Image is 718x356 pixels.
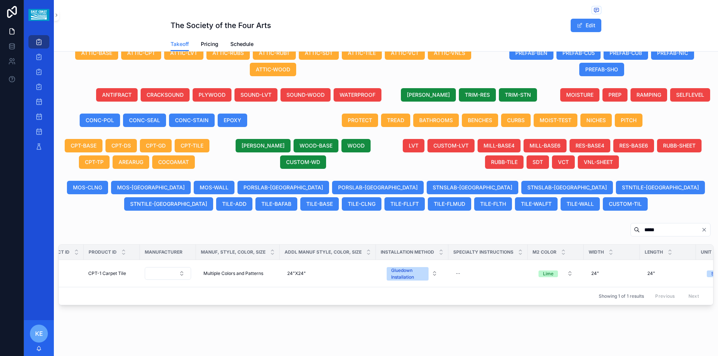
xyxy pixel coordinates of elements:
button: ANTIFRACT [96,88,138,102]
span: PLYWOOD [199,91,225,99]
button: Clear [701,227,710,233]
button: ATTIC-TILE [342,46,382,60]
span: PREP [608,91,622,99]
img: App logo [28,9,49,21]
button: TILE-BAFAB [255,197,297,211]
button: RES-BASE4 [570,139,610,152]
button: STNTILE-[GEOGRAPHIC_DATA] [124,197,213,211]
a: Pricing [201,37,218,52]
span: TILE-FLTH [480,200,506,208]
button: TILE-ADD [216,197,252,211]
span: Manufacturer [145,249,182,255]
span: ATTIC-WOOD [256,66,290,73]
span: BATHROOMS [419,117,453,124]
div: -- [456,270,460,276]
a: 24"X24" [284,267,371,279]
span: WATERPROOF [340,91,375,99]
span: MOS-WALL [200,184,228,191]
span: MILL-BASE6 [530,142,561,149]
button: STNSLAB-[GEOGRAPHIC_DATA] [427,181,518,194]
span: TILE-FLMUD [434,200,465,208]
button: CONC-SEAL [123,114,166,127]
button: AREARUG [113,155,149,169]
button: VCT [552,155,575,169]
button: MILL-BASE6 [524,139,567,152]
span: Installation Method [381,249,434,255]
span: RES-BASE4 [576,142,604,149]
button: PREFAB-SHO [579,63,624,76]
button: MOS-WALL [194,181,234,194]
button: MOISTURE [560,88,599,102]
span: WOOD [347,142,365,149]
button: MILL-BASE4 [478,139,521,152]
div: Lime [543,270,553,277]
span: CPT-DS [111,142,131,149]
button: CUSTOM-WD [280,155,326,169]
button: RUBB-SHEET [657,139,702,152]
span: TILE-ADD [222,200,246,208]
button: RAMPING [630,88,667,102]
button: Edit [571,19,601,32]
span: AREARUG [119,158,143,166]
span: MOISTURE [566,91,593,99]
span: TRIM-RES [465,91,490,99]
button: PREP [602,88,628,102]
span: Unit [701,249,712,255]
span: Width [589,249,604,255]
button: CRACKSOUND [141,88,190,102]
button: CPT-BASE [65,139,102,152]
span: ANTIFRACT [102,91,132,99]
button: CURBS [501,114,531,127]
button: ATTIC-CPT [121,46,161,60]
span: CUSTOM-TIL [609,200,642,208]
a: -- [453,267,523,279]
button: ATTIC-SDT [299,46,339,60]
span: ATTIC-RUBT [259,49,290,57]
span: Specialty Instructions [453,249,513,255]
span: PREFAB-NIC [657,49,688,57]
button: ATTIC-LVT [164,46,203,60]
span: MILL-BASE4 [484,142,515,149]
button: ATTIC-BASE [75,46,118,60]
button: [PERSON_NAME] [236,139,291,152]
button: CPT-DS [105,139,137,152]
button: TILE-WALFT [515,197,558,211]
button: COCOAMAT [152,155,195,169]
span: PREFAB-CU8 [610,49,642,57]
button: VNL-SHEET [578,155,619,169]
span: TILE-BAFAB [261,200,291,208]
span: CUSTOM-WD [286,158,320,166]
a: Select Button [532,266,579,281]
button: CONC-POL [80,114,120,127]
span: TILE-CLNG [348,200,375,208]
button: WOOD-BASE [294,139,338,152]
span: RAMPING [636,91,661,99]
button: CPT-GD [140,139,172,152]
button: CONC-STAIN [169,114,215,127]
span: CURBS [507,117,525,124]
button: BENCHES [462,114,498,127]
button: TILE-BASE [300,197,339,211]
span: COCOAMAT [158,158,189,166]
button: TILE-CLNG [342,197,381,211]
button: RES-BASE6 [613,139,654,152]
button: MOS-CLNG [67,181,108,194]
button: STNTILE-[GEOGRAPHIC_DATA] [616,181,705,194]
button: PITCH [615,114,642,127]
span: STNSLAB-[GEOGRAPHIC_DATA] [433,184,512,191]
button: PREFAB-CU8 [604,46,648,60]
span: ATTIC-BASE [81,49,112,57]
span: M2 Color [533,249,556,255]
button: PREFAB-NIC [651,46,694,60]
span: 24"X24" [287,270,306,276]
span: Product ID [89,249,117,255]
span: TREAD [387,117,404,124]
span: VNL-SHEET [584,158,613,166]
button: CPT-TILE [175,139,209,152]
a: 24" [588,267,635,279]
button: TILE-FLLFT [384,197,425,211]
span: TILE-WALL [567,200,594,208]
span: TILE-FLLFT [390,200,419,208]
span: CONC-POL [86,117,114,124]
button: SELFLEVEL [670,88,710,102]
